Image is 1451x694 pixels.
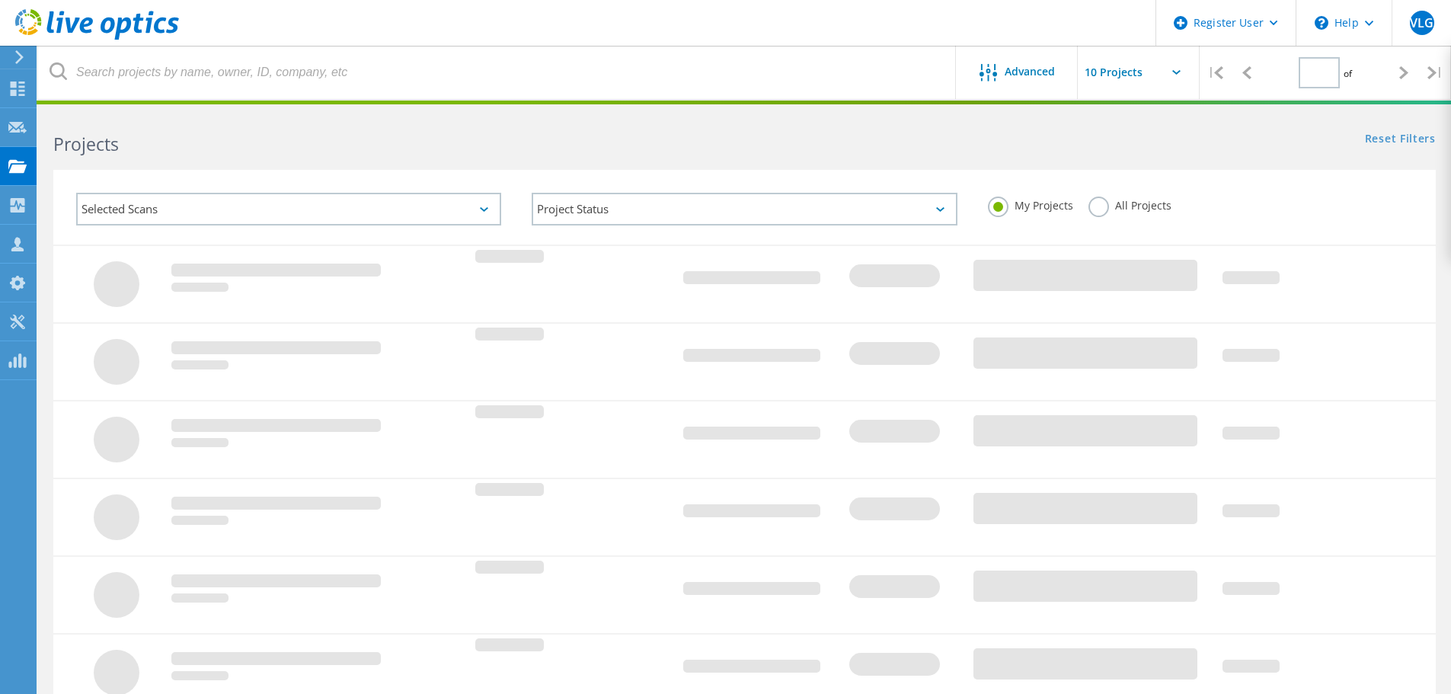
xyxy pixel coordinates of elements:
[38,46,957,99] input: Search projects by name, owner, ID, company, etc
[988,197,1073,211] label: My Projects
[1088,197,1171,211] label: All Projects
[15,32,179,43] a: Live Optics Dashboard
[1365,133,1436,146] a: Reset Filters
[53,132,119,156] b: Projects
[76,193,501,225] div: Selected Scans
[1200,46,1231,100] div: |
[1005,66,1055,77] span: Advanced
[532,193,957,225] div: Project Status
[1410,17,1433,29] span: VLG
[1315,16,1328,30] svg: \n
[1420,46,1451,100] div: |
[1344,67,1352,80] span: of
